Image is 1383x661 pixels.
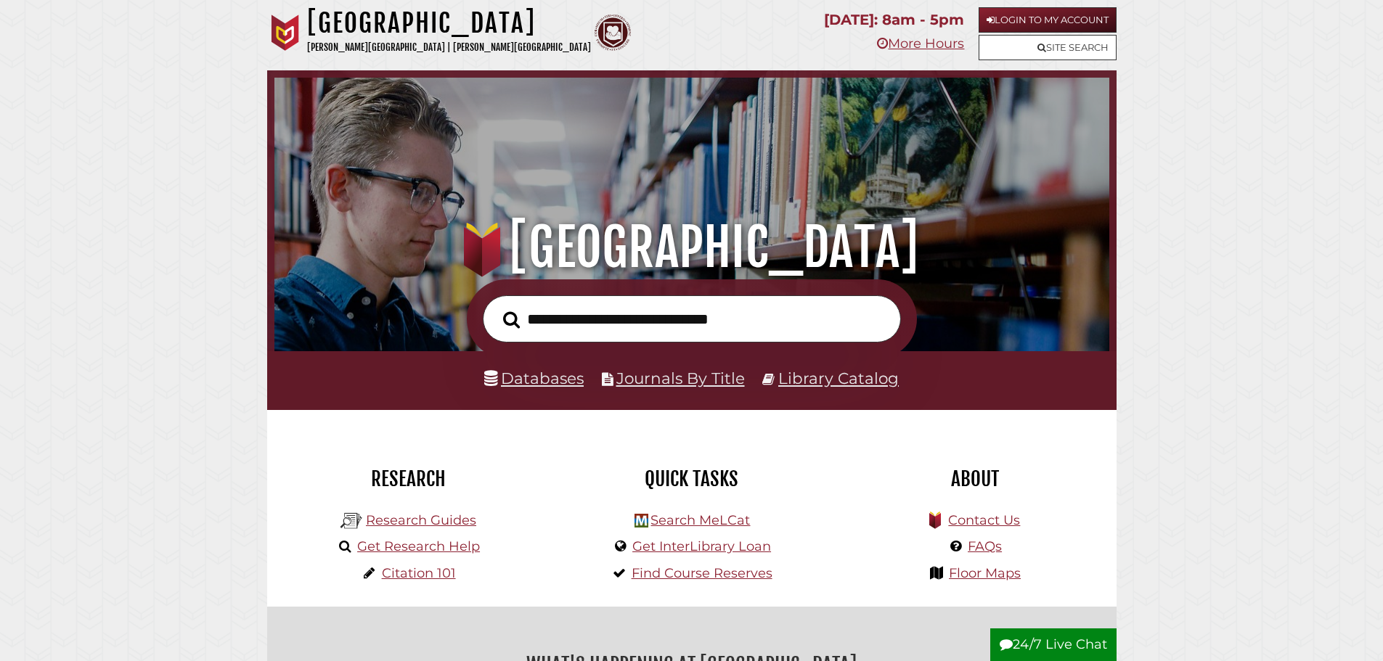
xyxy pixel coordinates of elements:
a: Find Course Reserves [632,565,772,581]
img: Hekman Library Logo [635,514,648,527]
h2: About [844,467,1106,491]
img: Calvin University [267,15,303,51]
img: Calvin Theological Seminary [595,15,631,51]
h2: Quick Tasks [561,467,823,491]
h1: [GEOGRAPHIC_DATA] [307,7,591,39]
p: [PERSON_NAME][GEOGRAPHIC_DATA] | [PERSON_NAME][GEOGRAPHIC_DATA] [307,39,591,56]
a: More Hours [877,36,964,52]
a: FAQs [968,538,1002,554]
a: Get InterLibrary Loan [632,538,771,554]
a: Get Research Help [357,538,480,554]
h2: Research [278,467,539,491]
p: [DATE]: 8am - 5pm [824,7,964,33]
button: Search [496,307,527,333]
a: Login to My Account [979,7,1117,33]
i: Search [503,311,520,329]
a: Citation 101 [382,565,456,581]
a: Research Guides [366,512,476,528]
a: Journals By Title [616,369,745,387]
a: Search MeLCat [650,512,750,528]
a: Site Search [979,35,1117,60]
a: Library Catalog [778,369,899,387]
a: Databases [484,369,584,387]
a: Floor Maps [949,565,1021,581]
img: Hekman Library Logo [340,510,362,532]
h1: [GEOGRAPHIC_DATA] [295,215,1088,279]
a: Contact Us [948,512,1020,528]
